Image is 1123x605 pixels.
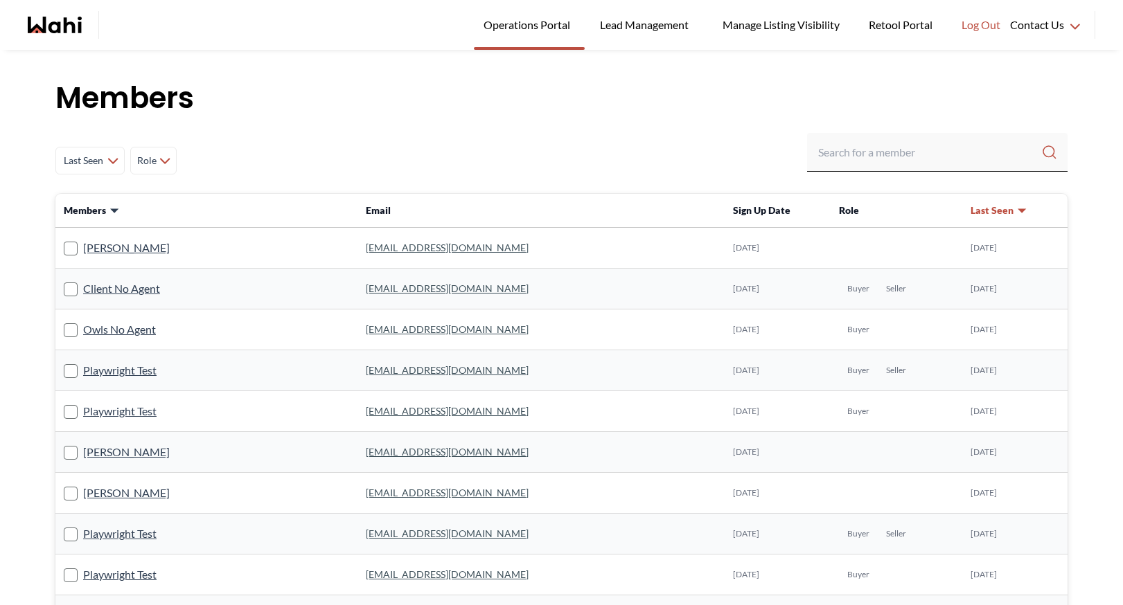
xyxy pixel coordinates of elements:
[962,309,1068,350] td: [DATE]
[725,432,831,473] td: [DATE]
[484,16,575,34] span: Operations Portal
[733,204,790,216] span: Sign Up Date
[83,280,160,298] a: Client No Agent
[366,204,391,216] span: Email
[83,566,157,584] a: Playwright Test
[83,484,170,502] a: [PERSON_NAME]
[366,282,529,294] a: [EMAIL_ADDRESS][DOMAIN_NAME]
[818,140,1041,165] input: Search input
[962,269,1068,309] td: [DATE]
[962,391,1068,432] td: [DATE]
[366,323,529,335] a: [EMAIL_ADDRESS][DOMAIN_NAME]
[718,16,844,34] span: Manage Listing Visibility
[725,391,831,432] td: [DATE]
[725,473,831,514] td: [DATE]
[847,528,869,539] span: Buyer
[869,16,937,34] span: Retool Portal
[962,228,1068,269] td: [DATE]
[962,473,1068,514] td: [DATE]
[366,487,529,498] a: [EMAIL_ADDRESS][DOMAIN_NAME]
[725,269,831,309] td: [DATE]
[962,432,1068,473] td: [DATE]
[600,16,693,34] span: Lead Management
[83,525,157,543] a: Playwright Test
[366,364,529,376] a: [EMAIL_ADDRESS][DOMAIN_NAME]
[62,148,105,173] span: Last Seen
[962,554,1068,595] td: [DATE]
[725,554,831,595] td: [DATE]
[83,239,170,257] a: [PERSON_NAME]
[847,569,869,580] span: Buyer
[64,204,120,217] button: Members
[886,283,906,294] span: Seller
[725,309,831,350] td: [DATE]
[64,204,106,217] span: Members
[725,228,831,269] td: [DATE]
[847,406,869,417] span: Buyer
[971,204,1014,217] span: Last Seen
[83,402,157,420] a: Playwright Test
[83,443,170,461] a: [PERSON_NAME]
[366,568,529,580] a: [EMAIL_ADDRESS][DOMAIN_NAME]
[971,204,1027,217] button: Last Seen
[839,204,859,216] span: Role
[366,446,529,458] a: [EMAIL_ADDRESS][DOMAIN_NAME]
[962,16,1000,34] span: Log Out
[366,242,529,253] a: [EMAIL_ADDRESS][DOMAIN_NAME]
[847,283,869,294] span: Buyer
[366,405,529,417] a: [EMAIL_ADDRESS][DOMAIN_NAME]
[886,528,906,539] span: Seller
[366,527,529,539] a: [EMAIL_ADDRESS][DOMAIN_NAME]
[847,324,869,335] span: Buyer
[847,365,869,376] span: Buyer
[962,514,1068,554] td: [DATE]
[886,365,906,376] span: Seller
[83,320,156,338] a: Owls No Agent
[55,78,1068,119] h1: Members
[28,17,82,33] a: Wahi homepage
[136,148,157,173] span: Role
[725,350,831,391] td: [DATE]
[725,514,831,554] td: [DATE]
[83,361,157,379] a: Playwright Test
[962,350,1068,391] td: [DATE]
